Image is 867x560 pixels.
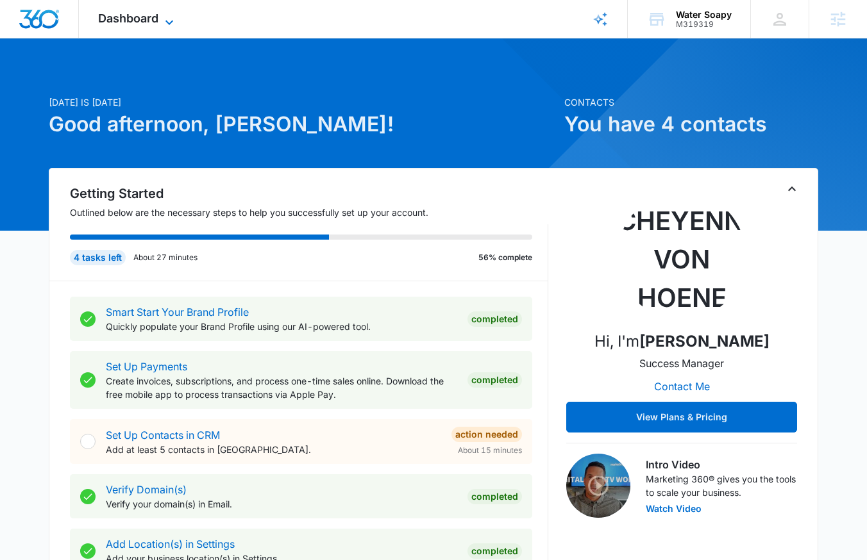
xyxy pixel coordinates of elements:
div: Completed [467,372,522,388]
img: Intro Video [566,454,630,518]
strong: [PERSON_NAME] [639,332,770,350]
div: Completed [467,489,522,504]
p: 56% complete [478,252,532,263]
span: Dashboard [98,12,158,25]
p: Contacts [564,95,818,109]
p: Marketing 360® gives you the tools to scale your business. [646,472,797,499]
div: account name [676,10,732,20]
span: About 15 minutes [458,445,522,456]
a: Add Location(s) in Settings [106,538,235,550]
h2: Getting Started [70,184,548,203]
p: [DATE] is [DATE] [49,95,557,109]
p: Outlined below are the necessary steps to help you successfully set up your account. [70,206,548,219]
p: About 27 minutes [133,252,198,263]
h1: Good afternoon, [PERSON_NAME]! [49,109,557,140]
div: account id [676,20,732,29]
div: 4 tasks left [70,250,126,265]
h3: Intro Video [646,457,797,472]
button: Toggle Collapse [784,181,800,197]
div: Completed [467,311,522,327]
div: Completed [467,543,522,559]
p: Quickly populate your Brand Profile using our AI-powered tool. [106,320,457,333]
p: Create invoices, subscriptions, and process one-time sales online. Download the free mobile app t... [106,374,457,401]
a: Set Up Payments [106,360,187,373]
p: Success Manager [639,356,724,371]
div: Action Needed [451,427,522,442]
p: Hi, I'm [594,330,770,353]
button: Contact Me [641,371,723,402]
h1: You have 4 contacts [564,109,818,140]
p: Add at least 5 contacts in [GEOGRAPHIC_DATA]. [106,443,441,456]
button: Watch Video [646,504,702,513]
a: Set Up Contacts in CRM [106,429,220,441]
a: Smart Start Your Brand Profile [106,306,249,318]
a: Verify Domain(s) [106,483,187,496]
p: Verify your domain(s) in Email. [106,497,457,511]
img: Cheyenne von Hoene [618,192,746,320]
button: View Plans & Pricing [566,402,797,432]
